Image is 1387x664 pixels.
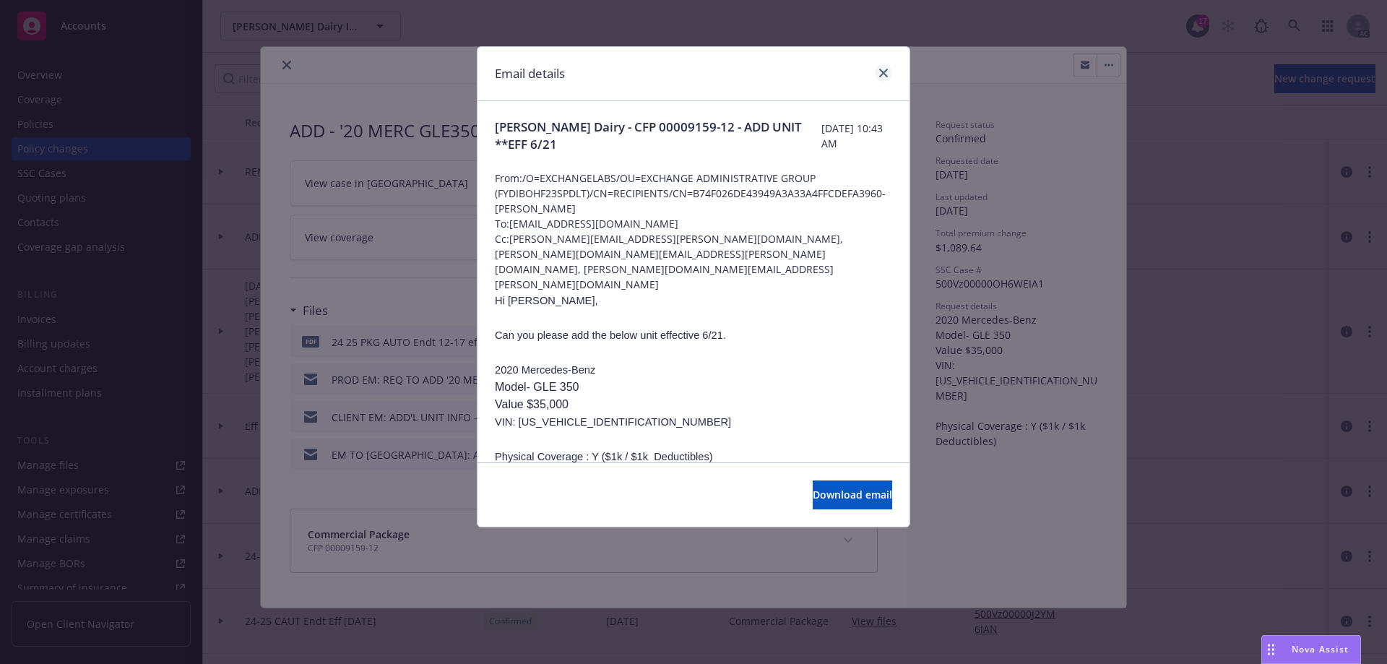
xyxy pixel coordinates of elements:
span: Nova Assist [1292,643,1349,655]
span: Can you please add the below unit effective 6/21. [495,329,726,341]
p: Model- GLE 350 [495,379,892,396]
div: Drag to move [1262,636,1280,663]
span: VIN: [US_VEHICLE_IDENTIFICATION_NUMBER] [495,416,731,428]
button: Download email [813,480,892,509]
p: Value $35,000 [495,396,892,413]
span: 2020 Mercedes-Benz [495,364,595,376]
span: Physical Coverage : Y ($1k / $1k Deductibles) [495,451,713,462]
button: Nova Assist [1261,635,1361,664]
span: Download email [813,488,892,501]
